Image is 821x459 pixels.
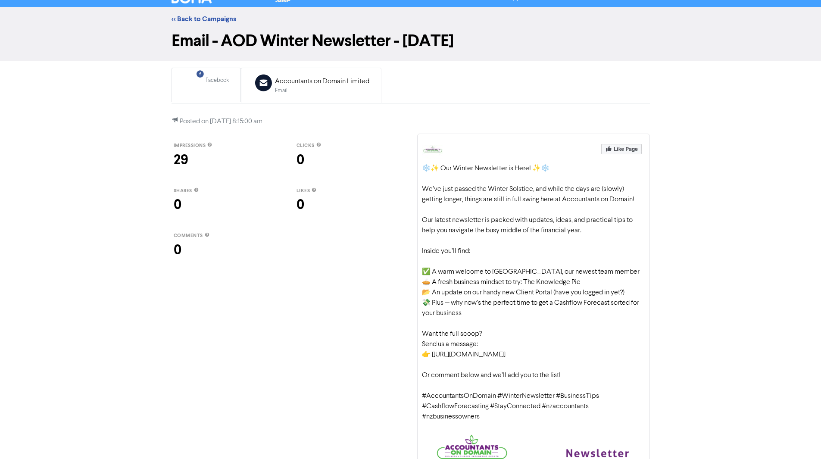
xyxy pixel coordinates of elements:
a: << Back to Campaigns [172,15,236,23]
img: Like Page [601,144,642,154]
span: impressions [174,143,206,149]
h1: Email - AOD Winter Newsletter - [DATE] [172,31,650,51]
div: 0 [297,150,402,170]
div: Accountants on Domain Limited [275,76,369,87]
div: 0 [174,240,279,260]
div: Email [275,87,369,95]
div: 0 [297,194,402,215]
span: clicks [297,143,315,149]
span: shares [174,188,192,194]
div: 0 [174,194,279,215]
span: comments [174,233,203,239]
div: 29 [174,150,279,170]
div: ❄️✨ Our Winter Newsletter is Here! ✨❄️ We’ve just passed the Winter Solstice, and while the days ... [422,163,645,422]
div: Facebook [206,76,229,84]
span: likes [297,188,310,194]
iframe: Chat Widget [778,418,821,459]
p: Posted on [DATE] 8:15:00 am [172,116,650,127]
